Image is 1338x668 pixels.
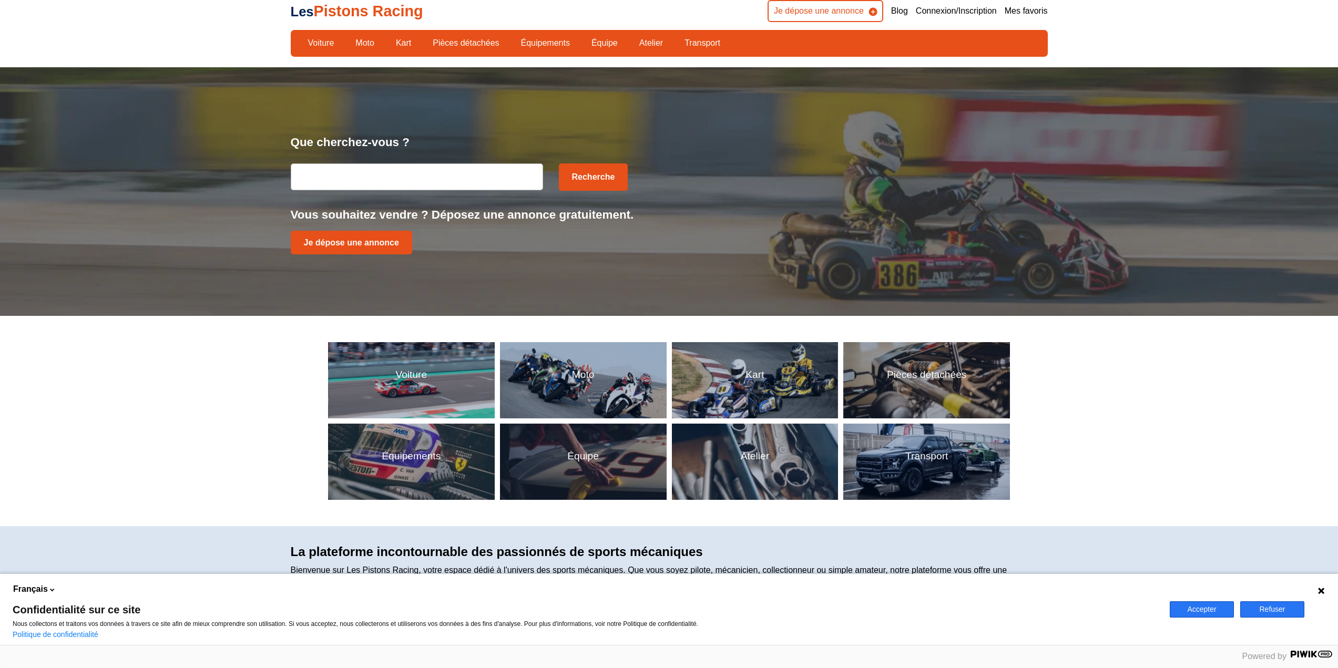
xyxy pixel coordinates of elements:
[291,231,412,254] a: Je dépose une annonce
[672,424,839,500] a: AtelierAtelier
[632,34,670,52] a: Atelier
[328,424,495,500] a: ÉquipementsÉquipements
[741,449,769,464] p: Atelier
[1170,601,1234,618] button: Accepter
[887,368,966,382] p: Pièces détachées
[382,449,441,464] p: Équipements
[291,4,314,19] span: Les
[916,5,997,17] a: Connexion/Inscription
[328,342,495,418] a: VoitureVoiture
[291,544,1048,559] h1: La plateforme incontournable des passionnés de sports mécaniques
[745,368,764,382] p: Kart
[291,134,1048,150] p: Que cherchez-vous ?
[514,34,577,52] a: Équipements
[843,424,1010,500] a: TransportTransport
[291,3,423,19] a: LesPistons Racing
[572,368,595,382] p: Moto
[678,34,727,52] a: Transport
[843,342,1010,418] a: Pièces détachéesPièces détachées
[559,163,628,191] button: Recherche
[1005,5,1048,17] a: Mes favoris
[301,34,341,52] a: Voiture
[1242,652,1287,661] span: Powered by
[395,368,427,382] p: Voiture
[13,604,1157,615] span: Confidentialité sur ce site
[500,342,667,418] a: MotoMoto
[1240,601,1304,618] button: Refuser
[13,583,48,595] span: Français
[426,34,506,52] a: Pièces détachées
[905,449,948,464] p: Transport
[13,620,1157,628] p: Nous collectons et traitons vos données à travers ce site afin de mieux comprendre son utilisatio...
[13,630,98,639] a: Politique de confidentialité
[585,34,625,52] a: Équipe
[349,34,381,52] a: Moto
[291,564,1048,588] p: Bienvenue sur Les Pistons Racing, votre espace dédié à l'univers des sports mécaniques. Que vous ...
[567,449,599,464] p: Équipe
[500,424,667,500] a: ÉquipeÉquipe
[672,342,839,418] a: KartKart
[389,34,418,52] a: Kart
[291,207,1048,223] p: Vous souhaitez vendre ? Déposez une annonce gratuitement.
[891,5,908,17] a: Blog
